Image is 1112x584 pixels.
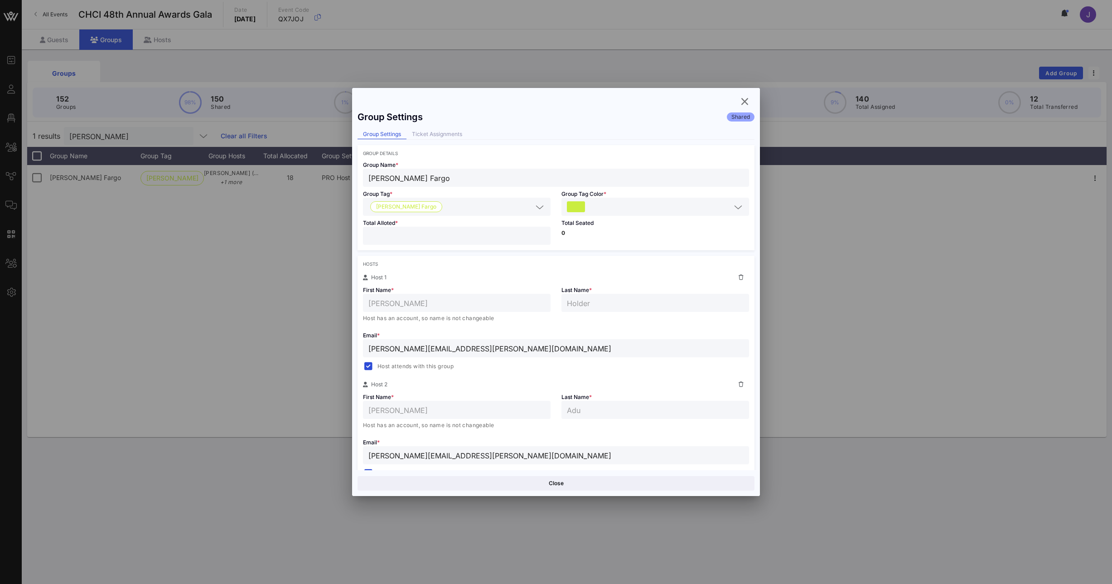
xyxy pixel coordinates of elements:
[371,381,387,388] span: Host 2
[363,198,551,216] div: Wells Fargo
[363,287,394,293] span: First Name
[363,439,380,446] span: Email
[561,190,606,197] span: Group Tag Color
[358,112,423,122] div: Group Settings
[561,394,592,400] span: Last Name
[363,315,494,321] span: Host has an account, so name is not changeable
[363,394,394,400] span: First Name
[561,219,594,226] span: Total Seated
[363,422,494,428] span: Host has an account, so name is not changeable
[406,130,468,139] div: Ticket Assignments
[727,112,754,122] div: Shared
[371,274,387,281] span: Host 1
[363,332,380,339] span: Email
[377,362,454,371] span: Host attends with this group
[363,261,749,267] div: Hosts
[561,230,749,236] p: 0
[363,151,749,156] div: Group Details
[376,202,436,212] span: [PERSON_NAME] Fargo
[363,190,392,197] span: Group Tag
[363,161,398,168] span: Group Name
[363,219,398,226] span: Total Alloted
[358,476,754,491] button: Close
[561,287,592,293] span: Last Name
[377,469,454,478] span: Host attends with this group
